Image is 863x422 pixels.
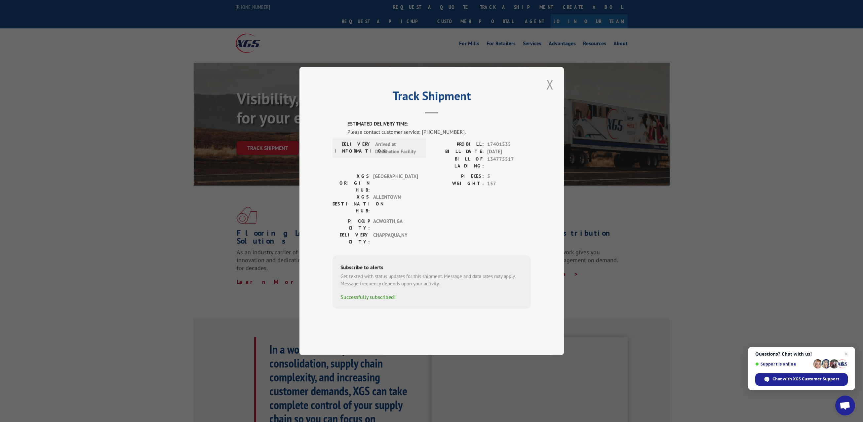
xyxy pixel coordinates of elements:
[487,173,531,180] span: 5
[755,362,811,367] span: Support is online
[487,141,531,148] span: 17401535
[487,156,531,169] span: 134775517
[755,351,848,357] span: Questions? Chat with us!
[373,193,418,214] span: ALLENTOWN
[755,373,848,386] span: Chat with XGS Customer Support
[432,156,484,169] label: BILL OF LADING:
[432,180,484,188] label: WEIGHT:
[375,141,420,156] span: Arrived at Destination Facility
[373,218,418,231] span: ACWORTH , GA
[772,376,839,382] span: Chat with XGS Customer Support
[544,75,556,93] button: Close modal
[487,148,531,156] span: [DATE]
[340,263,523,273] div: Subscribe to alerts
[432,148,484,156] label: BILL DATE:
[347,120,531,128] label: ESTIMATED DELIVERY TIME:
[487,180,531,188] span: 157
[333,91,531,104] h2: Track Shipment
[340,273,523,288] div: Get texted with status updates for this shipment. Message and data rates may apply. Message frequ...
[432,173,484,180] label: PIECES:
[432,141,484,148] label: PROBILL:
[333,173,370,193] label: XGS ORIGIN HUB:
[333,218,370,231] label: PICKUP CITY:
[835,396,855,415] a: Open chat
[333,231,370,245] label: DELIVERY CITY:
[340,293,523,301] div: Successfully subscribed!
[373,173,418,193] span: [GEOGRAPHIC_DATA]
[333,193,370,214] label: XGS DESTINATION HUB:
[334,141,372,156] label: DELIVERY INFORMATION:
[347,128,531,136] div: Please contact customer service: [PHONE_NUMBER].
[373,231,418,245] span: CHAPPAQUA , NY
